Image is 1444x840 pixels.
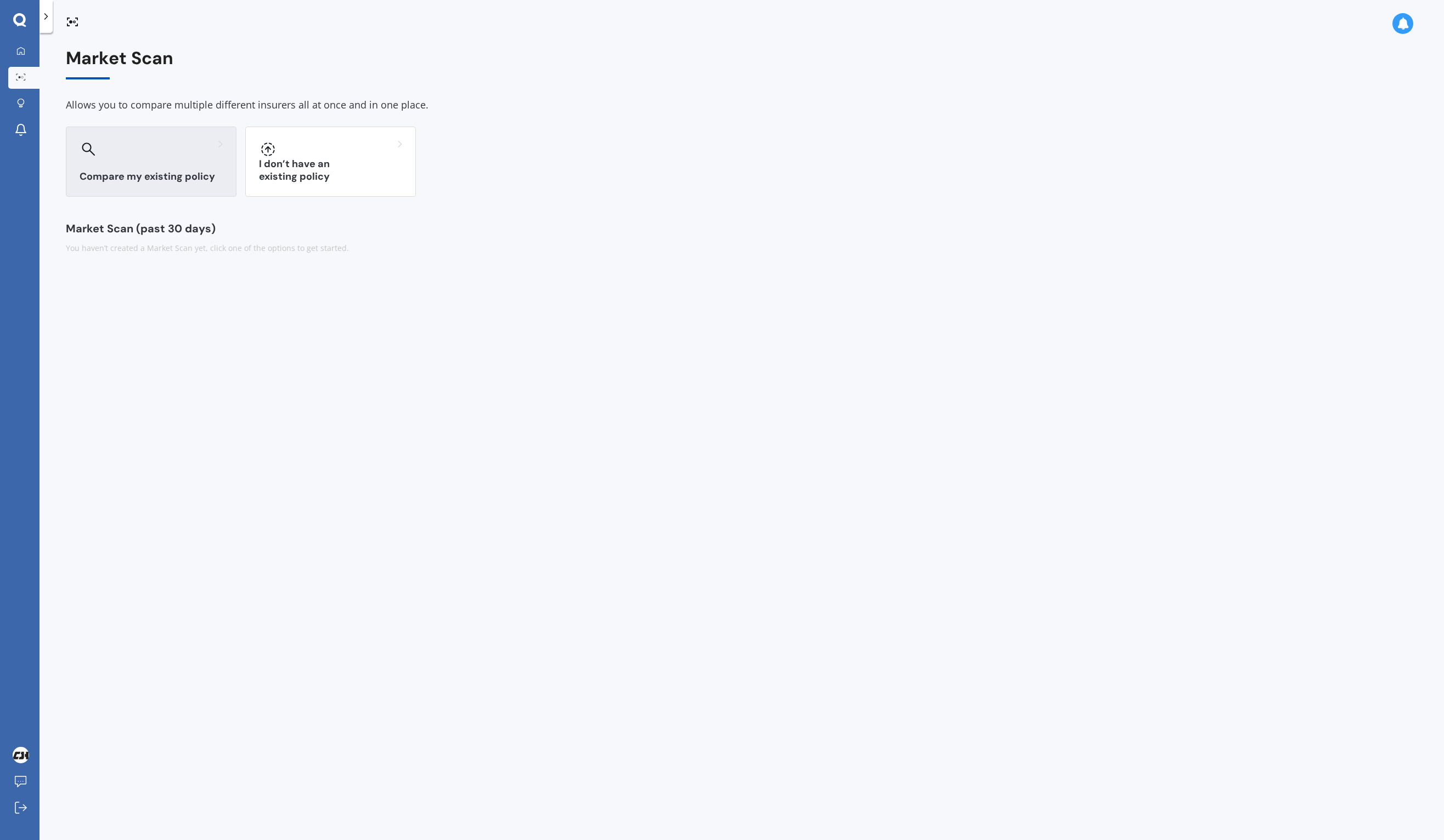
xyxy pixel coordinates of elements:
[66,48,1418,79] div: Market Scan
[66,223,1418,234] div: Market Scan (past 30 days)
[13,747,29,763] img: ACg8ocIQb15sfvgujl_6on_LO7zvwe3R4qWE-FoLpCGwOb2OkA=s96-c
[80,170,223,183] h3: Compare my existing policy
[66,97,1418,113] div: Allows you to compare multiple different insurers all at once and in one place.
[66,243,1418,254] div: You haven’t created a Market Scan yet, click one of the options to get started.
[259,158,402,183] h3: I don’t have an existing policy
